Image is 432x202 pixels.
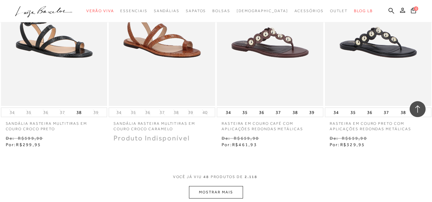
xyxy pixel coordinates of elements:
[109,117,215,132] a: SANDÁLIA RASTEIRA MULTITIRAS EM COURO CROCO CARAMELO
[332,108,341,117] button: 34
[237,5,288,17] a: noSubCategoriesText
[245,174,258,186] span: 2.118
[8,109,17,116] button: 34
[172,109,181,116] button: 38
[186,9,206,13] span: Sapatos
[234,136,259,141] small: R$659,90
[325,117,431,132] a: RASTEIRA EM COURO PRETO COM APLICAÇÕES REDONDAS METÁLICAS
[217,117,323,132] a: RASTEIRA EM COURO CAFÉ COM APLICAÇÕES REDONDAS METÁLICAS
[349,108,357,117] button: 35
[91,109,100,116] button: 39
[399,108,408,117] button: 38
[114,134,190,142] span: Produto Indisponível
[342,136,367,141] small: R$659,90
[120,9,147,13] span: Essenciais
[158,109,167,116] button: 37
[237,9,288,13] span: [DEMOGRAPHIC_DATA]
[24,109,33,116] button: 35
[222,142,257,147] span: Por:
[330,142,365,147] span: Por:
[307,108,316,117] button: 39
[414,6,418,11] span: 0
[86,9,114,13] span: Verão Viva
[1,117,107,132] a: SANDÁLIA RASTEIRA MULTITIRAS EM COURO CROCO PRETO
[114,109,123,116] button: 34
[189,186,243,198] button: MOSTRAR MAIS
[232,142,257,147] span: R$461,93
[6,136,15,141] small: De:
[200,109,209,116] button: 40
[340,142,365,147] span: R$329,95
[257,108,266,117] button: 36
[295,9,324,13] span: Acessórios
[120,5,147,17] a: categoryNavScreenReaderText
[211,174,243,180] span: PRODUTOS DE
[154,5,179,17] a: categoryNavScreenReaderText
[143,109,152,116] button: 36
[295,5,324,17] a: categoryNavScreenReaderText
[212,9,230,13] span: Bolsas
[409,7,418,16] button: 0
[18,136,43,141] small: R$599,90
[212,5,230,17] a: categoryNavScreenReaderText
[365,108,374,117] button: 36
[173,174,202,180] span: VOCê JÁ VIU
[186,5,206,17] a: categoryNavScreenReaderText
[354,9,373,13] span: BLOG LB
[330,5,348,17] a: categoryNavScreenReaderText
[86,5,114,17] a: categoryNavScreenReaderText
[354,5,373,17] a: BLOG LB
[222,136,231,141] small: De:
[16,142,41,147] span: R$299,95
[186,109,195,116] button: 39
[75,108,83,117] button: 38
[58,109,67,116] button: 37
[129,109,138,116] button: 35
[330,9,348,13] span: Outlet
[274,108,283,117] button: 37
[382,108,391,117] button: 37
[6,142,41,147] span: Por:
[203,174,209,186] span: 48
[224,108,233,117] button: 34
[240,108,249,117] button: 35
[41,109,50,116] button: 36
[291,108,300,117] button: 38
[154,9,179,13] span: Sandálias
[330,136,339,141] small: De:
